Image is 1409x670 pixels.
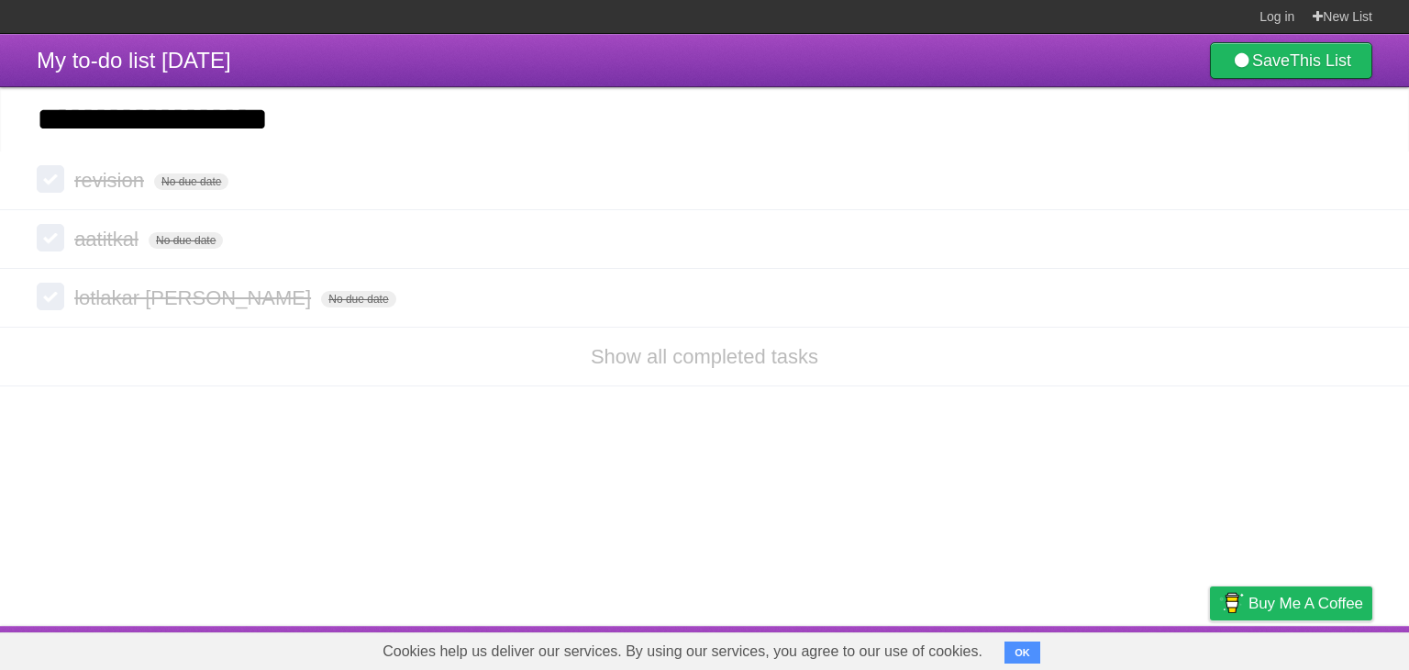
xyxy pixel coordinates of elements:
a: Suggest a feature [1257,631,1372,665]
span: My to-do list [DATE] [37,48,231,73]
button: OK [1004,642,1040,664]
a: SaveThis List [1210,42,1372,79]
a: Buy me a coffee [1210,586,1372,620]
span: Buy me a coffee [1248,587,1363,620]
span: revision [74,169,149,192]
span: lotlakar [PERSON_NAME] [74,286,316,309]
a: Show all completed tasks [591,345,818,368]
span: aatitkal [74,228,143,251]
b: This List [1290,51,1351,70]
span: No due date [154,173,228,190]
span: No due date [149,232,223,249]
label: Done [37,224,64,251]
img: Buy me a coffee [1219,587,1244,619]
a: Terms [1124,631,1164,665]
label: Done [37,165,64,193]
a: Privacy [1186,631,1234,665]
label: Done [37,283,64,310]
a: Developers [1026,631,1101,665]
span: No due date [321,291,395,307]
a: About [966,631,1004,665]
span: Cookies help us deliver our services. By using our services, you agree to our use of cookies. [364,633,1001,670]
